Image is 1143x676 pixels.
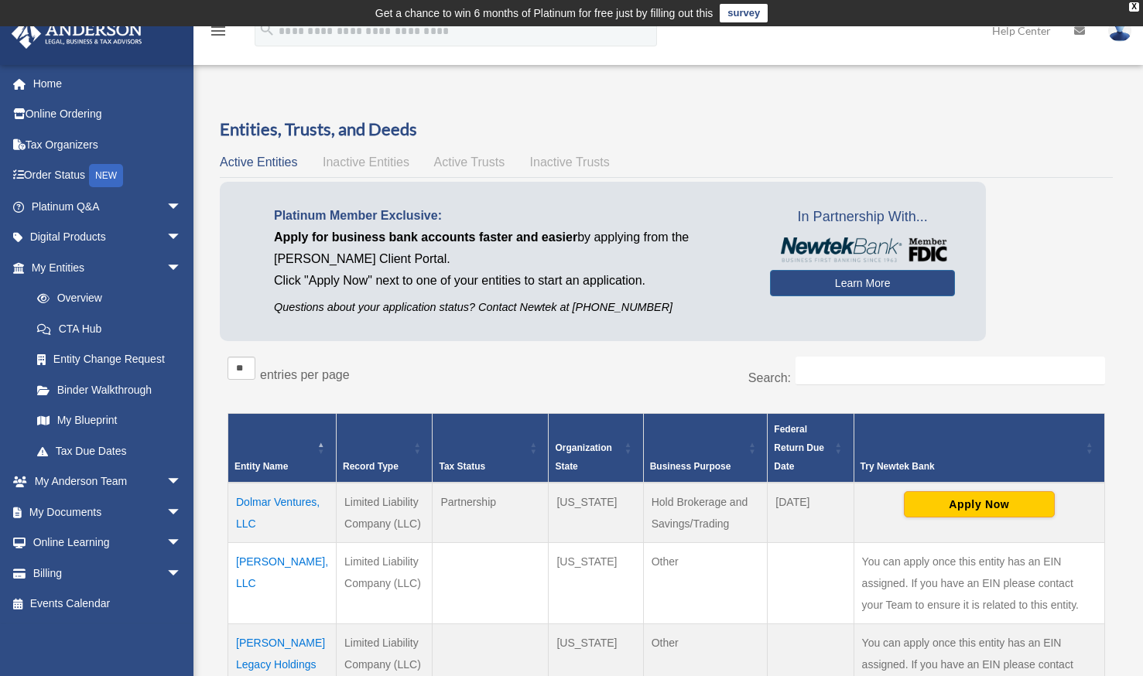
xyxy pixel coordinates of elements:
a: Home [11,68,205,99]
p: Platinum Member Exclusive: [274,205,747,227]
span: Apply for business bank accounts faster and easier [274,230,577,244]
img: User Pic [1108,19,1131,42]
a: Online Learningarrow_drop_down [11,527,205,558]
span: arrow_drop_down [166,252,197,284]
span: arrow_drop_down [166,497,197,528]
a: Events Calendar [11,589,205,620]
th: Federal Return Due Date: Activate to sort [768,414,854,483]
div: Get a chance to win 6 months of Platinum for free just by filling out this [375,4,714,22]
label: Search: [748,371,791,384]
th: Entity Name: Activate to invert sorting [228,414,337,483]
a: Billingarrow_drop_down [11,558,205,589]
span: In Partnership With... [770,205,955,230]
img: NewtekBankLogoSM.png [778,237,947,262]
a: Order StatusNEW [11,160,205,192]
span: arrow_drop_down [166,191,197,223]
td: Dolmar Ventures, LLC [228,483,337,543]
a: My Blueprint [22,405,197,436]
i: menu [209,22,228,40]
td: Hold Brokerage and Savings/Trading [643,483,768,543]
a: Tax Organizers [11,129,205,160]
th: Tax Status: Activate to sort [433,414,549,483]
span: Business Purpose [650,461,731,472]
span: Inactive Trusts [530,155,610,169]
div: Try Newtek Bank [861,457,1081,476]
div: NEW [89,164,123,187]
span: Organization State [555,442,611,472]
a: Platinum Q&Aarrow_drop_down [11,191,205,222]
span: arrow_drop_down [166,466,197,498]
td: [PERSON_NAME], LLC [228,543,337,624]
a: My Documentsarrow_drop_down [11,497,205,527]
img: Anderson Advisors Platinum Portal [7,19,147,49]
a: My Anderson Teamarrow_drop_down [11,466,205,497]
th: Organization State: Activate to sort [549,414,643,483]
a: My Entitiesarrow_drop_down [11,252,197,283]
th: Record Type: Activate to sort [337,414,433,483]
p: by applying from the [PERSON_NAME] Client Portal. [274,227,747,270]
button: Apply Now [904,491,1055,517]
td: Limited Liability Company (LLC) [337,543,433,624]
p: Click "Apply Now" next to one of your entities to start an application. [274,270,747,292]
td: Other [643,543,768,624]
a: Binder Walkthrough [22,374,197,405]
span: arrow_drop_down [166,222,197,254]
th: Try Newtek Bank : Activate to sort [854,414,1104,483]
a: survey [720,4,768,22]
a: Online Ordering [11,99,205,130]
th: Business Purpose: Activate to sort [643,414,768,483]
a: Learn More [770,270,955,296]
span: Federal Return Due Date [774,424,824,472]
span: Record Type [343,461,399,472]
span: Active Trusts [434,155,505,169]
td: You can apply once this entity has an EIN assigned. If you have an EIN please contact your Team t... [854,543,1104,624]
span: Inactive Entities [323,155,409,169]
td: [US_STATE] [549,543,643,624]
div: close [1129,2,1139,12]
a: menu [209,27,228,40]
td: Partnership [433,483,549,543]
span: Tax Status [439,461,485,472]
label: entries per page [260,368,350,381]
span: Active Entities [220,155,297,169]
a: CTA Hub [22,313,197,344]
span: arrow_drop_down [166,558,197,589]
i: search [258,21,275,38]
td: [DATE] [768,483,854,543]
a: Tax Due Dates [22,435,197,466]
a: Overview [22,283,190,314]
span: Entity Name [234,461,288,472]
h3: Entities, Trusts, and Deeds [220,118,1113,142]
td: [US_STATE] [549,483,643,543]
td: Limited Liability Company (LLC) [337,483,433,543]
a: Entity Change Request [22,344,197,375]
span: arrow_drop_down [166,527,197,559]
p: Questions about your application status? Contact Newtek at [PHONE_NUMBER] [274,298,747,317]
a: Digital Productsarrow_drop_down [11,222,205,253]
